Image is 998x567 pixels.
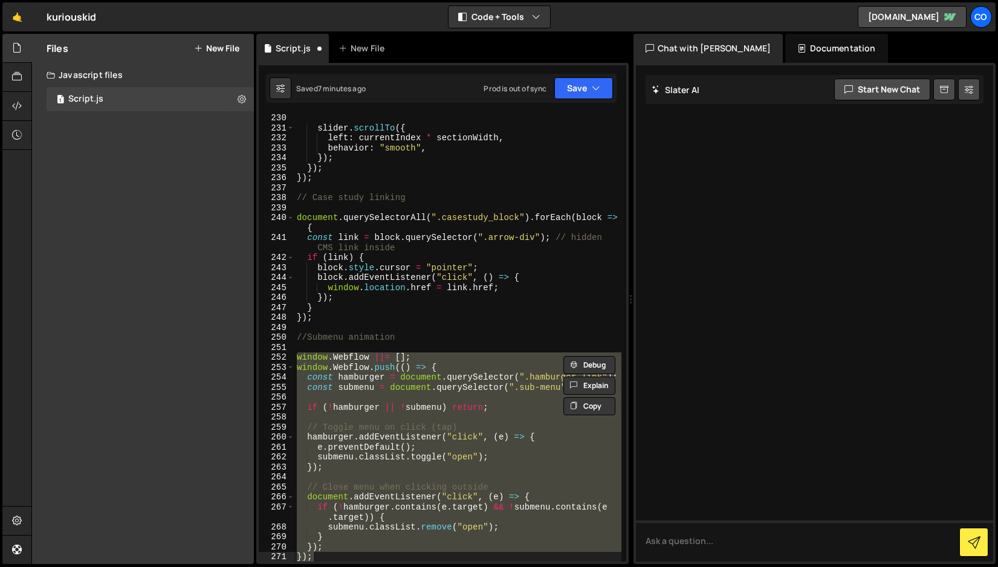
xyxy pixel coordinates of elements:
[259,363,294,373] div: 253
[47,87,254,111] div: 16633/45317.js
[57,96,64,105] span: 1
[259,332,294,343] div: 250
[484,83,546,94] div: Prod is out of sync
[318,83,366,94] div: 7 minutes ago
[259,253,294,263] div: 242
[259,213,294,233] div: 240
[563,356,615,374] button: Debug
[339,42,389,54] div: New File
[652,84,700,96] h2: Slater AI
[259,143,294,154] div: 233
[259,283,294,293] div: 245
[2,2,32,31] a: 🤙
[259,522,294,533] div: 268
[970,6,992,28] a: Co
[259,502,294,522] div: 267
[259,383,294,393] div: 255
[259,323,294,333] div: 249
[259,482,294,493] div: 265
[259,193,294,203] div: 238
[259,472,294,482] div: 264
[563,377,615,395] button: Explain
[259,123,294,134] div: 231
[259,462,294,473] div: 263
[259,403,294,413] div: 257
[194,44,239,53] button: New File
[259,173,294,183] div: 236
[259,263,294,273] div: 243
[259,442,294,453] div: 261
[259,532,294,542] div: 269
[834,79,930,100] button: Start new chat
[259,392,294,403] div: 256
[259,163,294,173] div: 235
[259,233,294,253] div: 241
[32,63,254,87] div: Javascript files
[47,10,97,24] div: kuriouskid
[276,42,311,54] div: Script.js
[259,343,294,353] div: 251
[259,293,294,303] div: 246
[259,423,294,433] div: 259
[259,133,294,143] div: 232
[259,432,294,442] div: 260
[259,113,294,123] div: 230
[259,492,294,502] div: 266
[259,542,294,552] div: 270
[68,94,103,105] div: Script.js
[259,183,294,193] div: 237
[259,452,294,462] div: 262
[259,303,294,313] div: 247
[449,6,550,28] button: Code + Tools
[259,203,294,213] div: 239
[785,34,887,63] div: Documentation
[259,313,294,323] div: 248
[554,77,613,99] button: Save
[259,352,294,363] div: 252
[47,42,68,55] h2: Files
[259,372,294,383] div: 254
[296,83,366,94] div: Saved
[259,552,294,562] div: 271
[259,412,294,423] div: 258
[563,397,615,415] button: Copy
[858,6,967,28] a: [DOMAIN_NAME]
[259,273,294,283] div: 244
[259,153,294,163] div: 234
[633,34,783,63] div: Chat with [PERSON_NAME]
